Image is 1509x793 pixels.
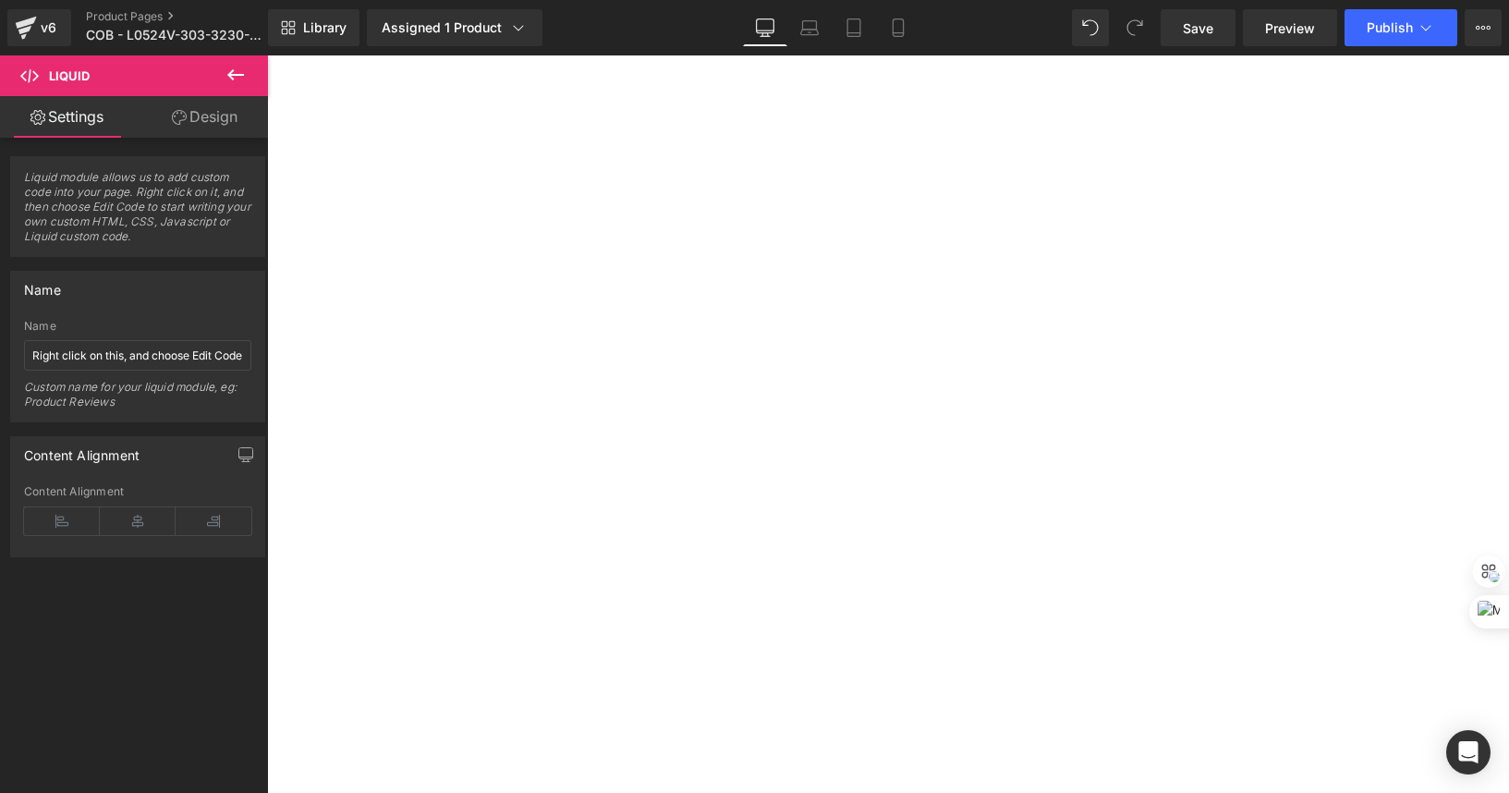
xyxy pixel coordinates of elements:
[1116,9,1153,46] button: Redo
[743,9,787,46] a: Desktop
[787,9,832,46] a: Laptop
[1367,20,1413,35] span: Publish
[24,437,140,463] div: Content Alignment
[1183,18,1213,38] span: Save
[382,18,528,37] div: Assigned 1 Product
[24,485,251,498] div: Content Alignment
[1446,730,1491,775] div: Open Intercom Messenger
[138,96,272,138] a: Design
[876,9,920,46] a: Mobile
[24,272,61,298] div: Name
[268,9,359,46] a: New Library
[24,320,251,333] div: Name
[86,28,262,43] span: COB - L0524V-303-3230-U-1
[49,68,90,83] span: Liquid
[1345,9,1457,46] button: Publish
[7,9,71,46] a: v6
[1072,9,1109,46] button: Undo
[1465,9,1502,46] button: More
[24,170,251,256] span: Liquid module allows us to add custom code into your page. Right click on it, and then choose Edi...
[24,380,251,421] div: Custom name for your liquid module, eg: Product Reviews
[1243,9,1337,46] a: Preview
[267,55,1509,793] iframe: To enrich screen reader interactions, please activate Accessibility in Grammarly extension settings
[86,9,298,24] a: Product Pages
[37,16,60,40] div: v6
[303,19,347,36] span: Library
[832,9,876,46] a: Tablet
[1265,18,1315,38] span: Preview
